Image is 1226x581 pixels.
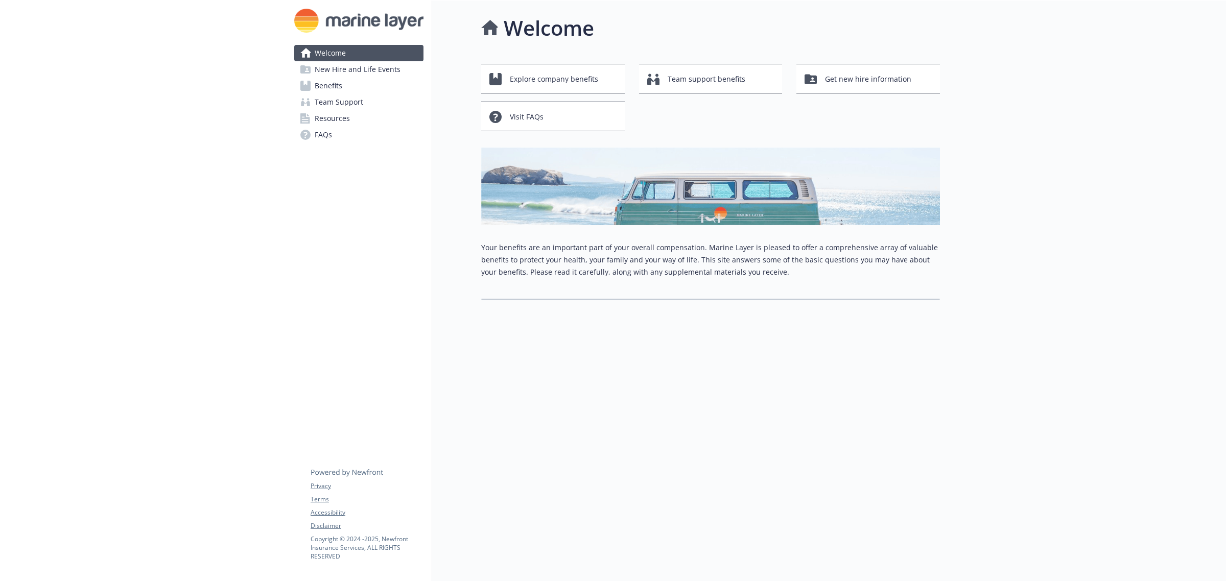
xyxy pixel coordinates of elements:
button: Team support benefits [639,64,783,93]
a: FAQs [294,127,423,143]
a: Privacy [311,481,423,491]
a: Welcome [294,45,423,61]
span: Get new hire information [825,69,911,89]
span: Resources [315,110,350,127]
span: Team Support [315,94,363,110]
h1: Welcome [504,13,594,43]
a: New Hire and Life Events [294,61,423,78]
a: Terms [311,495,423,504]
a: Disclaimer [311,521,423,530]
span: Welcome [315,45,346,61]
img: overview page banner [481,148,940,225]
button: Get new hire information [796,64,940,93]
a: Benefits [294,78,423,94]
p: Your benefits are an important part of your overall compensation. Marine Layer is pleased to offe... [481,241,940,278]
span: Benefits [315,78,342,94]
button: Explore company benefits [481,64,625,93]
a: Accessibility [311,508,423,517]
button: Visit FAQs [481,102,625,131]
p: Copyright © 2024 - 2025 , Newfront Insurance Services, ALL RIGHTS RESERVED [311,535,423,561]
span: Team support benefits [668,69,745,89]
span: New Hire and Life Events [315,61,400,78]
a: Resources [294,110,423,127]
a: Team Support [294,94,423,110]
span: FAQs [315,127,332,143]
span: Explore company benefits [510,69,598,89]
span: Visit FAQs [510,107,544,127]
